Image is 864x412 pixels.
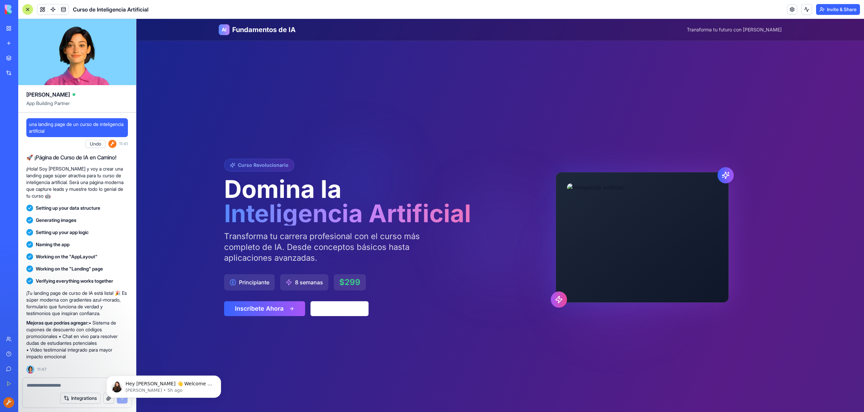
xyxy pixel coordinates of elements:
[88,140,158,153] div: Curso Revolucionario
[37,367,46,372] span: 11:47
[88,158,356,207] h1: Domina la
[96,361,231,409] iframe: Intercom notifications message
[26,290,128,317] p: ¡Tu landing page de curso de IA está lista! 🎉 Es súper moderna con gradientes azul-morado, formul...
[103,259,133,267] span: Principiante
[159,259,187,267] span: 8 semanas
[36,278,113,284] span: Verifying everything works together
[26,365,34,374] img: Ella_00000_wcx2te.png
[550,7,645,14] div: Transforma tu futuro con [PERSON_NAME]
[85,7,90,14] span: AI
[96,6,159,16] h1: Fundamentos de IA
[174,282,232,297] button: Ver Detalles
[85,140,106,148] button: Undo
[119,141,128,147] span: 11:41
[431,164,581,273] img: Inteligencia Artificial
[60,393,101,404] button: Integrations
[88,212,315,244] p: Transforma tu carrera profesional con el curso más completo de IA. Desde conceptos básicos hasta ...
[26,91,70,99] span: [PERSON_NAME]
[26,320,89,326] strong: Mejoras que podrías agregar:
[26,319,128,360] p: • Sistema de cupones de descuento con códigos promocionales • Chat en vivo para resolver dudas de...
[26,100,128,112] span: App Building Partner
[36,241,70,248] span: Naming the app
[36,217,76,224] span: Generating images
[73,5,148,14] span: Curso de Inteligencia Artificial
[36,205,100,211] span: Setting up your data structure
[3,397,14,408] img: ACg8ocIA0hAzOg7pCON-9lf0Z7G4HwPwv-8MZCaErTKptF8mbFTmSdQw=s96-c
[88,282,169,297] button: Inscríbete Ahora
[203,258,224,269] span: $ 299
[5,5,47,14] img: logo
[816,4,860,15] button: Invite & Share
[26,153,128,161] h2: 🚀 ¡Página de Curso de IA en Camino!
[36,265,103,272] span: Working on the "Landing" page
[36,229,89,236] span: Setting up your app logic
[29,121,125,134] span: una landing page de un curso de inteligencia artificial
[108,140,116,148] img: ACg8ocIA0hAzOg7pCON-9lf0Z7G4HwPwv-8MZCaErTKptF8mbFTmSdQw=s96-c
[36,253,98,260] span: Working on the "AppLayout"
[26,165,128,199] p: ¡Hola! Soy [PERSON_NAME] y voy a crear una landing page súper atractiva para tu curso de intelige...
[88,182,356,207] span: Inteligencia Artificial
